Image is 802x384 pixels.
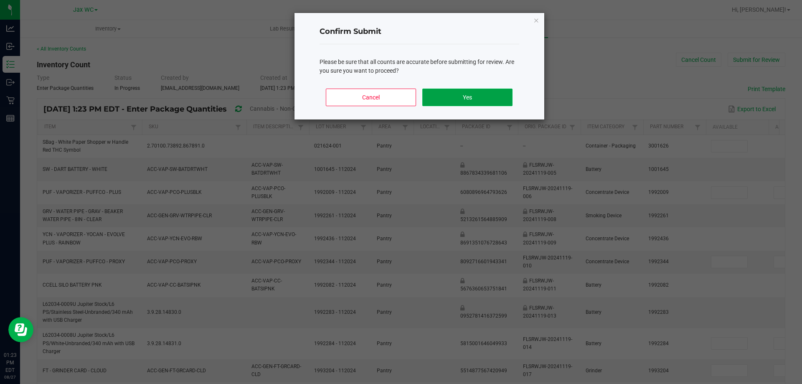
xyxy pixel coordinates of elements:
button: Yes [422,89,512,106]
div: Please be sure that all counts are accurate before submitting for review. Are you sure you want t... [320,58,519,75]
h4: Confirm Submit [320,26,519,37]
iframe: Resource center [8,317,33,342]
button: Close [533,15,539,25]
button: Cancel [326,89,416,106]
